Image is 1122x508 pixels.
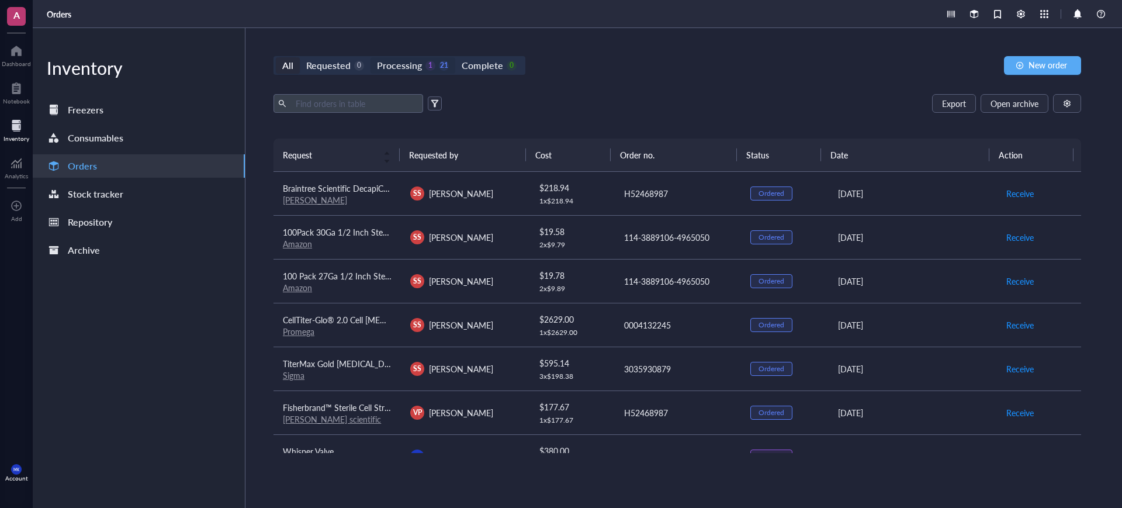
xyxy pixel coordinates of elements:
a: Orders [33,154,245,178]
a: Orders [47,9,74,19]
div: Ordered [759,233,784,242]
div: 2 x $ 9.79 [539,240,605,250]
div: Stock tracker [68,186,123,202]
th: Status [737,139,821,171]
span: 100Pack 30Ga 1/2 Inch Sterile Disposable Injection Needle with Cap for Scientific and Industrial ... [283,226,780,238]
div: Inventory [4,135,29,142]
a: Inventory [4,116,29,142]
span: Export [942,99,966,108]
span: A [13,8,20,22]
a: Freezers [33,98,245,122]
div: 1 x $ 177.67 [539,416,605,425]
span: Receive [1006,187,1034,200]
button: Place order [1006,447,1047,466]
td: Click to add [614,434,741,478]
div: Account [5,475,28,482]
div: 114-3889106-4965050 [624,275,732,288]
span: Request [283,148,376,161]
span: [PERSON_NAME] [429,407,493,419]
button: Export [932,94,976,113]
th: Request [273,139,400,171]
div: [DATE] [838,319,987,331]
td: H52468987 [614,390,741,434]
span: [PERSON_NAME] [429,451,493,462]
div: 21 [439,61,449,71]
div: Notebook [3,98,30,105]
div: 1 x $ 2629.00 [539,328,605,337]
span: SS [413,364,421,374]
div: All [282,57,293,74]
div: $ 2629.00 [539,313,605,326]
span: Receive [1006,275,1034,288]
div: Requested [306,57,351,74]
button: Receive [1006,316,1034,334]
div: [DATE] [838,406,987,419]
a: Consumables [33,126,245,150]
td: 114-3889106-4965050 [614,215,741,259]
div: 0 [354,61,364,71]
td: 3035930879 [614,347,741,390]
span: Place order [1006,450,1047,463]
a: [PERSON_NAME] scientific [283,413,381,425]
div: Approved [756,452,787,461]
div: Dashboard [2,60,31,67]
td: H52468987 [614,172,741,216]
button: Receive [1006,272,1034,291]
span: [PERSON_NAME] [429,188,493,199]
th: Order no. [611,139,737,171]
div: Ordered [759,364,784,374]
div: Analytics [5,172,28,179]
div: Click to add [624,450,732,463]
div: Ordered [759,277,784,286]
a: [PERSON_NAME] [283,194,347,206]
span: SS [413,320,421,330]
td: 114-3889106-4965050 [614,259,741,303]
td: 0004132245 [614,303,741,347]
div: 2 x $ 9.89 [539,284,605,293]
div: Freezers [68,102,103,118]
div: Inventory [33,56,245,80]
span: [PERSON_NAME] [429,231,493,243]
div: $ 218.94 [539,181,605,194]
span: SS [413,232,421,243]
button: Receive [1006,403,1034,422]
th: Requested by [400,139,526,171]
span: Braintree Scientific DecapiCones for Rats, 4 Dispensers, 50 Cones/ea [283,182,531,194]
span: New order [1028,60,1067,70]
div: Ordered [759,189,784,198]
span: SS [413,276,421,286]
div: 114-3889106-4965050 [624,231,732,244]
th: Action [989,139,1073,171]
span: Receive [1006,406,1034,419]
span: [PERSON_NAME] [429,319,493,331]
div: Ordered [759,408,784,417]
span: MK [413,452,422,460]
div: 1 x $ 218.94 [539,196,605,206]
div: [DATE] [838,362,987,375]
div: $ 177.67 [539,400,605,413]
th: Date [821,139,989,171]
div: Processing [377,57,422,74]
div: H52468987 [624,406,732,419]
div: 1 [425,61,435,71]
button: New order [1004,56,1081,75]
div: H52468987 [624,187,732,200]
a: Archive [33,239,245,262]
div: Consumables [68,130,123,146]
div: Repository [68,214,112,230]
div: [DATE] [838,187,987,200]
div: Complete [462,57,503,74]
div: 0004132245 [624,319,732,331]
a: Notebook [3,79,30,105]
span: Fisherbrand™ Sterile Cell Strainers 70 um [283,402,431,413]
span: Whisper Valve [283,445,334,457]
span: Receive [1006,231,1034,244]
span: [PERSON_NAME] [429,363,493,375]
a: Analytics [5,154,28,179]
div: $ 595.14 [539,357,605,369]
div: $ 19.58 [539,225,605,238]
div: [DATE] [838,275,987,288]
span: [PERSON_NAME] [429,275,493,287]
div: $ 19.78 [539,269,605,282]
a: Repository [33,210,245,234]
